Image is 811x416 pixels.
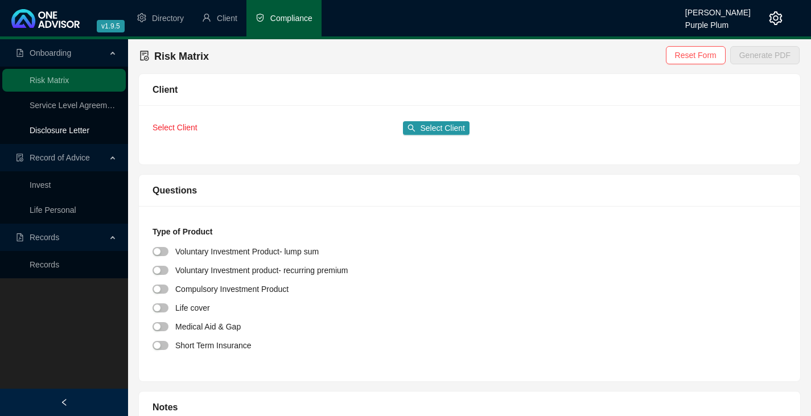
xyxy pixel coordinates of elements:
[202,13,211,22] span: user
[30,260,59,269] a: Records
[30,76,69,85] a: Risk Matrix
[256,13,265,22] span: safety
[30,233,59,242] span: Records
[403,121,470,135] button: Select Client
[16,233,24,241] span: file-pdf
[407,124,415,132] span: search
[153,225,787,244] div: Type of Product
[152,14,184,23] span: Directory
[30,48,71,57] span: Onboarding
[11,9,80,28] img: 2df55531c6924b55f21c4cf5d4484680-logo-light.svg
[154,51,209,62] span: Risk Matrix
[30,153,90,162] span: Record of Advice
[97,20,125,32] span: v1.9.5
[175,320,241,333] div: Medical Aid & Gap
[685,15,751,28] div: Purple Plum
[175,245,319,258] div: Voluntary Investment Product- lump sum
[730,46,800,64] button: Generate PDF
[60,398,68,406] span: left
[175,263,348,277] div: Voluntary Investment product- recurring premium
[153,183,787,197] div: Questions
[30,126,89,135] a: Disclosure Letter
[153,400,787,414] div: Notes
[30,101,118,110] a: Service Level Agreement
[675,49,717,61] span: Reset Form
[153,123,197,132] span: Select Client
[666,46,726,64] button: Reset Form
[175,339,252,352] div: Short Term Insurance
[30,205,76,215] a: Life Personal
[217,14,237,23] span: Client
[769,11,783,25] span: setting
[685,3,751,15] div: [PERSON_NAME]
[175,282,289,295] div: Compulsory Investment Product
[153,83,787,97] div: Client
[137,13,146,22] span: setting
[16,49,24,57] span: file-pdf
[270,14,312,23] span: Compliance
[420,122,465,134] span: Select Client
[30,180,51,190] a: Invest
[16,154,24,162] span: file-done
[175,301,210,314] div: Life cover
[139,51,150,61] span: file-done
